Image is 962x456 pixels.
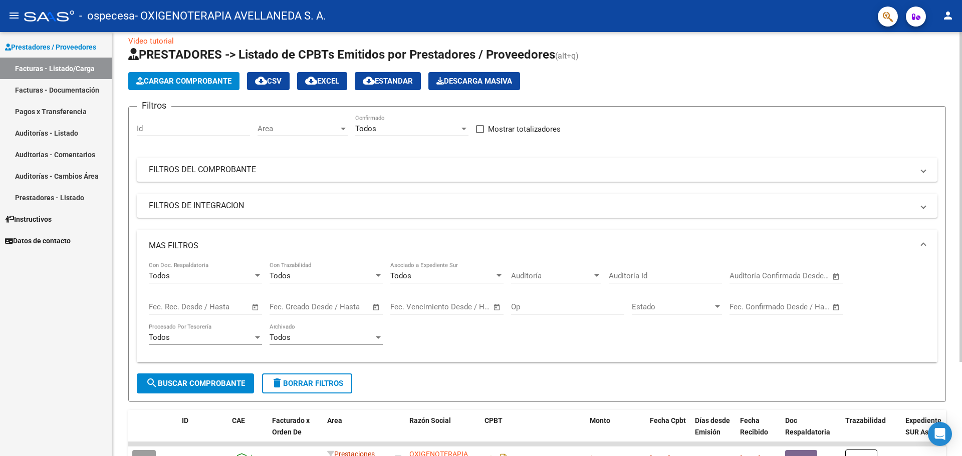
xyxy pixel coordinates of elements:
mat-panel-title: FILTROS DEL COMPROBANTE [149,164,913,175]
span: EXCEL [305,77,339,86]
span: (alt+q) [555,51,579,61]
input: Start date [730,271,762,280]
span: Facturado x Orden De [272,416,310,436]
span: Buscar Comprobante [146,379,245,388]
button: Open calendar [250,301,262,313]
mat-icon: cloud_download [255,75,267,87]
input: Start date [390,302,423,311]
span: PRESTADORES -> Listado de CPBTs Emitidos por Prestadores / Proveedores [128,48,555,62]
datatable-header-cell: Fecha Cpbt [646,410,691,454]
span: Cargar Comprobante [136,77,231,86]
mat-icon: person [942,10,954,22]
span: Mostrar totalizadores [488,123,561,135]
span: - OXIGENOTERAPIA AVELLANEDA S. A. [135,5,326,27]
button: EXCEL [297,72,347,90]
span: Todos [270,333,291,342]
datatable-header-cell: Expediente SUR Asociado [901,410,956,454]
button: Open calendar [831,301,842,313]
span: Todos [270,271,291,280]
datatable-header-cell: Días desde Emisión [691,410,736,454]
datatable-header-cell: ID [178,410,228,454]
span: Razón Social [409,416,451,424]
datatable-header-cell: Fecha Recibido [736,410,781,454]
h3: Filtros [137,99,171,113]
span: Doc Respaldatoria [785,416,830,436]
button: Estandar [355,72,421,90]
datatable-header-cell: CPBT [480,410,586,454]
mat-panel-title: FILTROS DE INTEGRACION [149,200,913,211]
input: End date [311,302,360,311]
mat-expansion-panel-header: MAS FILTROS [137,230,937,262]
datatable-header-cell: Area [323,410,391,454]
span: Fecha Cpbt [650,416,686,424]
mat-icon: menu [8,10,20,22]
span: Area [258,124,339,133]
button: Buscar Comprobante [137,373,254,393]
datatable-header-cell: Trazabilidad [841,410,901,454]
span: Prestadores / Proveedores [5,42,96,53]
mat-expansion-panel-header: FILTROS DE INTEGRACION [137,194,937,218]
span: ID [182,416,188,424]
datatable-header-cell: Razón Social [405,410,480,454]
span: Borrar Filtros [271,379,343,388]
input: Start date [270,302,302,311]
button: Borrar Filtros [262,373,352,393]
datatable-header-cell: Facturado x Orden De [268,410,323,454]
input: End date [432,302,480,311]
mat-expansion-panel-header: FILTROS DEL COMPROBANTE [137,158,937,182]
input: End date [190,302,239,311]
span: Todos [149,271,170,280]
span: Todos [390,271,411,280]
datatable-header-cell: Monto [586,410,646,454]
span: Auditoría [511,271,592,280]
span: CPBT [485,416,503,424]
span: Todos [355,124,376,133]
button: Cargar Comprobante [128,72,239,90]
datatable-header-cell: CAE [228,410,268,454]
a: Video tutorial [128,37,174,46]
mat-panel-title: MAS FILTROS [149,240,913,251]
mat-icon: cloud_download [363,75,375,87]
div: Open Intercom Messenger [928,422,952,446]
span: - ospecesa [79,5,135,27]
mat-icon: delete [271,377,283,389]
span: Estado [632,302,713,311]
span: CAE [232,416,245,424]
span: Area [327,416,342,424]
datatable-header-cell: Doc Respaldatoria [781,410,841,454]
div: MAS FILTROS [137,262,937,362]
span: Trazabilidad [845,416,886,424]
input: End date [771,271,820,280]
button: CSV [247,72,290,90]
button: Open calendar [371,301,382,313]
span: Instructivos [5,214,52,225]
span: CSV [255,77,282,86]
span: Estandar [363,77,413,86]
button: Open calendar [831,271,842,282]
button: Open calendar [492,301,503,313]
mat-icon: search [146,377,158,389]
span: Descarga Masiva [436,77,512,86]
app-download-masive: Descarga masiva de comprobantes (adjuntos) [428,72,520,90]
span: Monto [590,416,610,424]
button: Descarga Masiva [428,72,520,90]
span: Fecha Recibido [740,416,768,436]
mat-icon: cloud_download [305,75,317,87]
span: Datos de contacto [5,235,71,246]
input: Start date [149,302,181,311]
input: End date [771,302,820,311]
input: Start date [730,302,762,311]
span: Todos [149,333,170,342]
span: Días desde Emisión [695,416,730,436]
span: Expediente SUR Asociado [905,416,950,436]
